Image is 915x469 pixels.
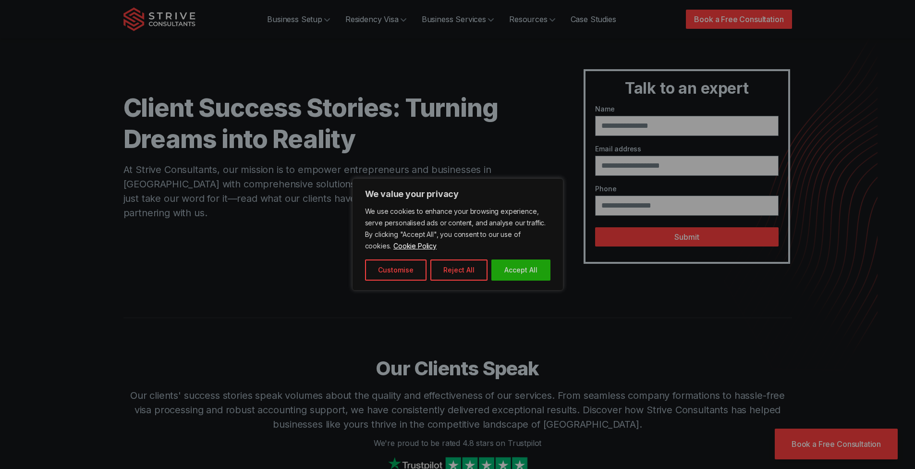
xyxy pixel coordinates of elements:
[365,259,427,281] button: Customise
[393,241,437,250] a: Cookie Policy
[491,259,550,281] button: Accept All
[430,259,488,281] button: Reject All
[365,206,550,252] p: We use cookies to enhance your browsing experience, serve personalised ads or content, and analys...
[352,178,563,291] div: We value your privacy
[365,188,550,200] p: We value your privacy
